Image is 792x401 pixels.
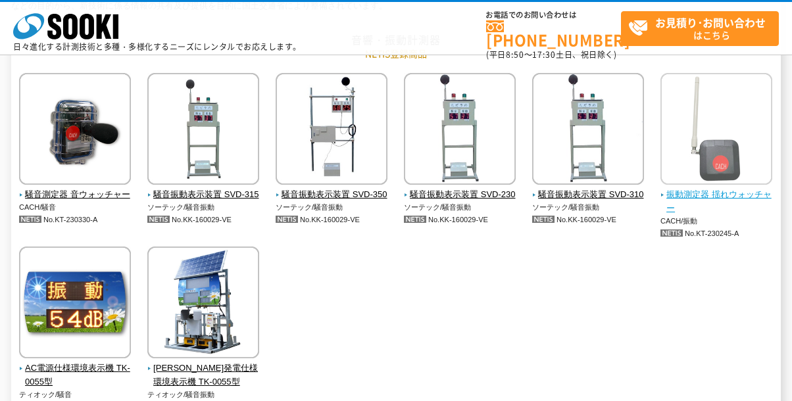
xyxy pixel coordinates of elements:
p: CACH/騒音 [19,202,132,213]
p: No.KK-160029-VE [276,213,388,227]
span: はこちら [628,12,778,45]
span: お電話でのお問い合わせは [486,11,621,19]
p: ソーテック/騒音振動 [404,202,516,213]
a: 騒音振動表示装置 SVD-310 [532,176,645,202]
span: 8:50 [506,49,524,60]
p: CACH/振動 [660,216,773,227]
a: 騒音振動表示装置 SVD-350 [276,176,388,202]
p: No.KT-230245-A [660,227,773,241]
p: ソーテック/騒音振動 [147,202,260,213]
a: 騒音測定器 音ウォッチャー [19,176,132,202]
img: AC電源仕様環境表示機 TK-0055型 [19,247,131,362]
p: 日々進化する計測技術と多種・多様化するニーズにレンタルでお応えします。 [13,43,301,51]
img: 騒音振動表示装置 SVD-310 [532,73,644,188]
span: 17:30 [532,49,556,60]
p: ソーテック/騒音振動 [532,202,645,213]
span: 騒音測定器 音ウォッチャー [19,188,132,202]
p: No.KK-160029-VE [147,213,260,227]
p: ソーテック/騒音振動 [276,202,388,213]
a: 騒音振動表示装置 SVD-315 [147,176,260,202]
p: No.KK-160029-VE [404,213,516,227]
img: 振動測定器 揺れウォッチャー [660,73,772,188]
img: 騒音測定器 音ウォッチャー [19,73,131,188]
span: 振動測定器 揺れウォッチャー [660,188,773,216]
span: (平日 ～ 土日、祝日除く) [486,49,616,60]
a: 騒音振動表示装置 SVD-230 [404,176,516,202]
p: ティオック/騒音振動 [147,389,260,400]
a: [PHONE_NUMBER] [486,20,621,47]
strong: お見積り･お問い合わせ [655,14,766,30]
a: [PERSON_NAME]発電仕様環境表示機 TK-0055型 [147,350,260,389]
span: [PERSON_NAME]発電仕様環境表示機 TK-0055型 [147,362,260,389]
span: 騒音振動表示装置 SVD-350 [276,188,388,202]
span: 騒音振動表示装置 SVD-310 [532,188,645,202]
p: No.KK-160029-VE [532,213,645,227]
span: 騒音振動表示装置 SVD-315 [147,188,260,202]
img: 騒音振動表示装置 SVD-350 [276,73,387,188]
img: 騒音振動表示装置 SVD-230 [404,73,516,188]
a: お見積り･お問い合わせはこちら [621,11,779,46]
span: 騒音振動表示装置 SVD-230 [404,188,516,202]
img: 騒音振動表示装置 SVD-315 [147,73,259,188]
a: 振動測定器 揺れウォッチャー [660,176,773,216]
img: 太陽光発電仕様環境表示機 TK-0055型 [147,247,259,362]
p: ティオック/騒音 [19,389,132,400]
p: No.KT-230330-A [19,213,132,227]
span: AC電源仕様環境表示機 TK-0055型 [19,362,132,389]
a: AC電源仕様環境表示機 TK-0055型 [19,350,132,389]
